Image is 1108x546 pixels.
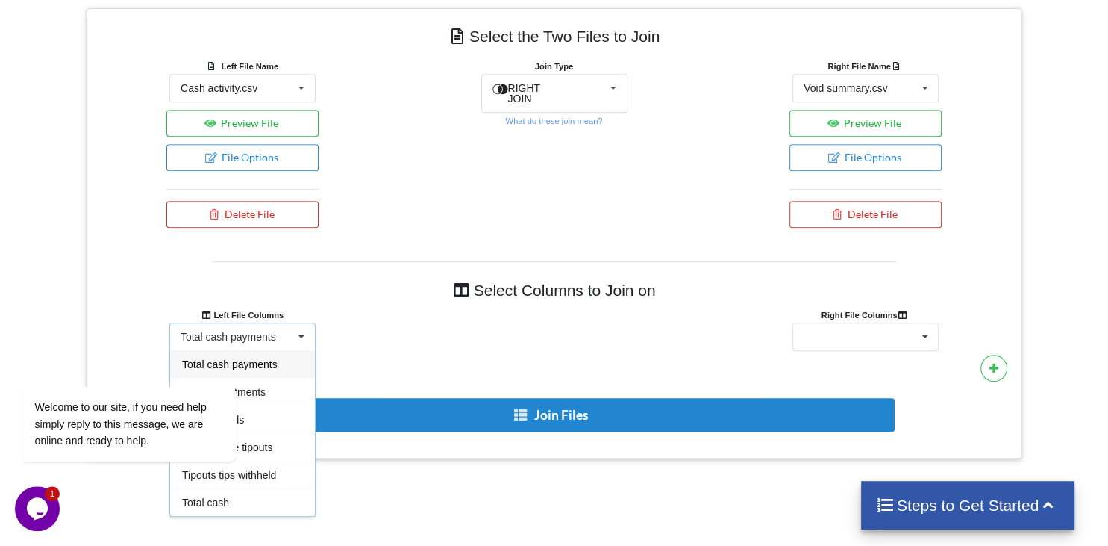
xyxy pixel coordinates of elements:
[222,62,278,71] b: Left File Name
[789,110,942,137] button: Preview File
[827,62,903,71] b: Right File Name
[166,110,319,137] button: Preview File
[535,62,573,71] b: Join Type
[212,273,896,307] h4: Select Columns to Join on
[181,83,257,93] div: Cash activity.csv
[506,117,603,125] small: What do these join mean?
[210,398,895,432] button: Join Files
[182,469,276,481] span: Tipouts tips withheld
[876,496,1060,515] h4: Steps to Get Started
[789,201,942,228] button: Delete File
[15,486,63,531] iframe: chat widget
[182,497,229,509] span: Total cash
[98,19,1010,53] h4: Select the Two Files to Join
[821,311,910,320] b: Right File Columns
[15,252,284,479] iframe: chat widget
[508,82,540,105] span: RIGHT JOIN
[166,144,319,171] button: File Options
[804,83,888,93] div: Void summary.csv
[166,201,319,228] button: Delete File
[789,144,942,171] button: File Options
